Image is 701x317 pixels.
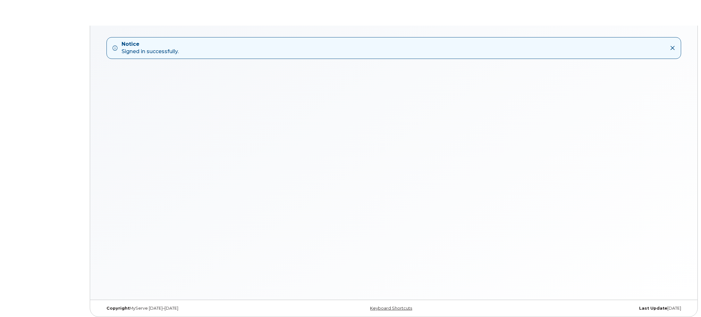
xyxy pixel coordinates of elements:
[370,306,412,311] a: Keyboard Shortcuts
[122,41,179,55] div: Signed in successfully.
[106,306,130,311] strong: Copyright
[122,41,179,48] strong: Notice
[102,306,296,311] div: MyServe [DATE]–[DATE]
[639,306,667,311] strong: Last Update
[491,306,686,311] div: [DATE]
